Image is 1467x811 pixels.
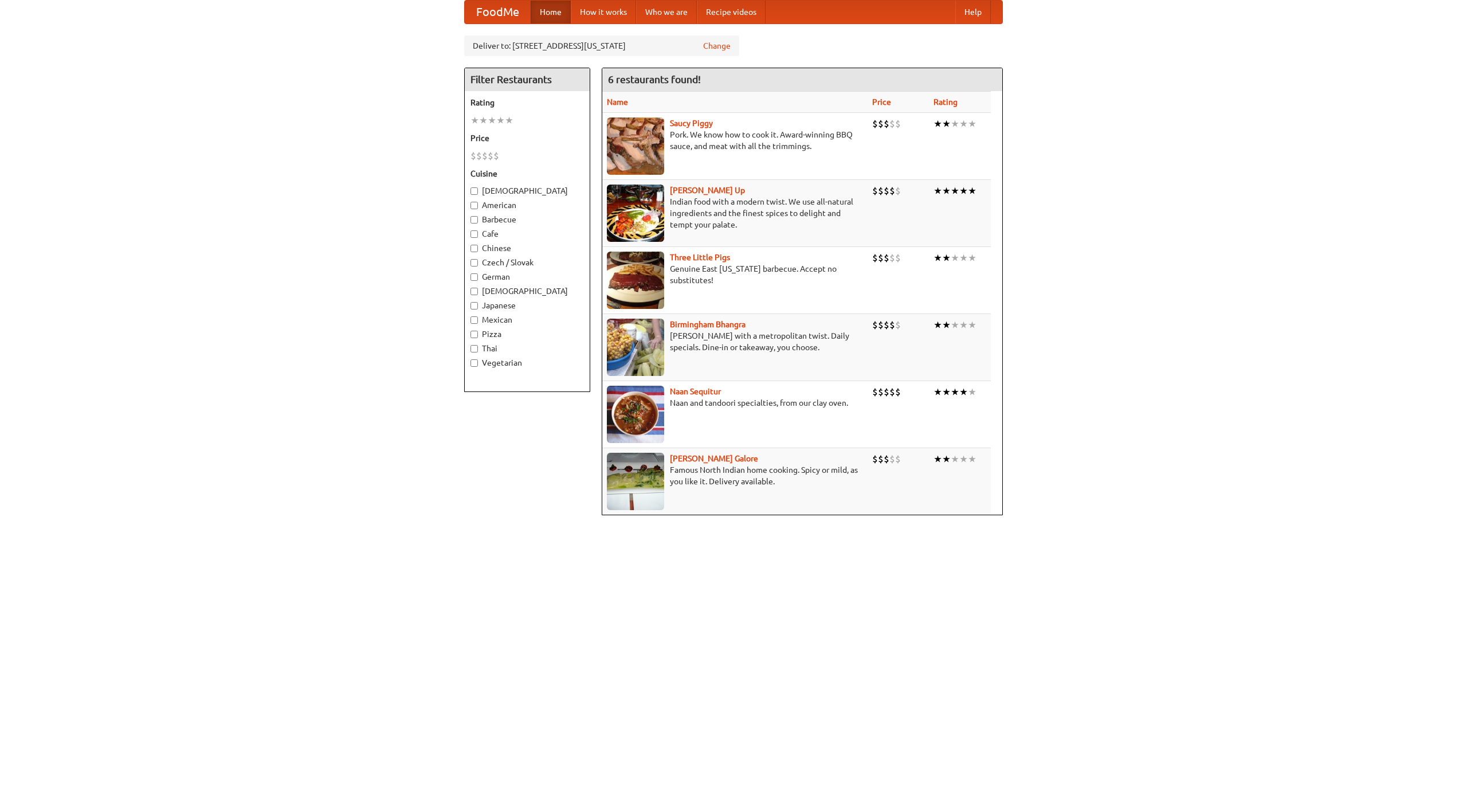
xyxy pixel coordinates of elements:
[470,187,478,195] input: [DEMOGRAPHIC_DATA]
[951,386,959,398] li: ★
[884,185,889,197] li: $
[607,397,863,409] p: Naan and tandoori specialties, from our clay oven.
[470,331,478,338] input: Pizza
[889,319,895,331] li: $
[872,453,878,465] li: $
[470,345,478,352] input: Thai
[889,386,895,398] li: $
[872,117,878,130] li: $
[607,252,664,309] img: littlepigs.jpg
[872,319,878,331] li: $
[884,386,889,398] li: $
[470,114,479,127] li: ★
[933,117,942,130] li: ★
[889,252,895,264] li: $
[608,74,701,85] ng-pluralize: 6 restaurants found!
[968,386,976,398] li: ★
[895,117,901,130] li: $
[889,453,895,465] li: $
[607,386,664,443] img: naansequitur.jpg
[933,319,942,331] li: ★
[470,359,478,367] input: Vegetarian
[465,1,531,23] a: FoodMe
[470,316,478,324] input: Mexican
[470,314,584,326] label: Mexican
[670,320,746,329] b: Birmingham Bhangra
[470,357,584,369] label: Vegetarian
[470,202,478,209] input: American
[670,186,745,195] a: [PERSON_NAME] Up
[895,185,901,197] li: $
[670,454,758,463] a: [PERSON_NAME] Galore
[636,1,697,23] a: Who we are
[889,117,895,130] li: $
[933,252,942,264] li: ★
[895,252,901,264] li: $
[476,150,482,162] li: $
[959,185,968,197] li: ★
[884,252,889,264] li: $
[703,40,731,52] a: Change
[470,300,584,311] label: Japanese
[470,288,478,295] input: [DEMOGRAPHIC_DATA]
[470,271,584,283] label: German
[470,285,584,297] label: [DEMOGRAPHIC_DATA]
[968,453,976,465] li: ★
[607,97,628,107] a: Name
[607,330,863,353] p: [PERSON_NAME] with a metropolitan twist. Daily specials. Dine-in or takeaway, you choose.
[942,386,951,398] li: ★
[968,117,976,130] li: ★
[470,228,584,240] label: Cafe
[670,387,721,396] a: Naan Sequitur
[465,68,590,91] h4: Filter Restaurants
[884,453,889,465] li: $
[670,253,730,262] a: Three Little Pigs
[470,216,478,224] input: Barbecue
[942,185,951,197] li: ★
[470,150,476,162] li: $
[872,97,891,107] a: Price
[895,453,901,465] li: $
[470,245,478,252] input: Chinese
[505,114,513,127] li: ★
[968,185,976,197] li: ★
[470,168,584,179] h5: Cuisine
[889,185,895,197] li: $
[878,185,884,197] li: $
[942,117,951,130] li: ★
[959,117,968,130] li: ★
[488,150,493,162] li: $
[607,263,863,286] p: Genuine East [US_STATE] barbecue. Accept no substitutes!
[607,117,664,175] img: saucy.jpg
[482,150,488,162] li: $
[955,1,991,23] a: Help
[607,129,863,152] p: Pork. We know how to cook it. Award-winning BBQ sauce, and meat with all the trimmings.
[470,185,584,197] label: [DEMOGRAPHIC_DATA]
[470,132,584,144] h5: Price
[496,114,505,127] li: ★
[878,386,884,398] li: $
[470,273,478,281] input: German
[607,464,863,487] p: Famous North Indian home cooking. Spicy or mild, as you like it. Delivery available.
[942,453,951,465] li: ★
[933,386,942,398] li: ★
[670,119,713,128] a: Saucy Piggy
[470,230,478,238] input: Cafe
[470,302,478,309] input: Japanese
[959,319,968,331] li: ★
[968,319,976,331] li: ★
[951,117,959,130] li: ★
[878,252,884,264] li: $
[464,36,739,56] div: Deliver to: [STREET_ADDRESS][US_STATE]
[607,453,664,510] img: currygalore.jpg
[470,343,584,354] label: Thai
[942,319,951,331] li: ★
[878,117,884,130] li: $
[479,114,488,127] li: ★
[493,150,499,162] li: $
[933,453,942,465] li: ★
[872,185,878,197] li: $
